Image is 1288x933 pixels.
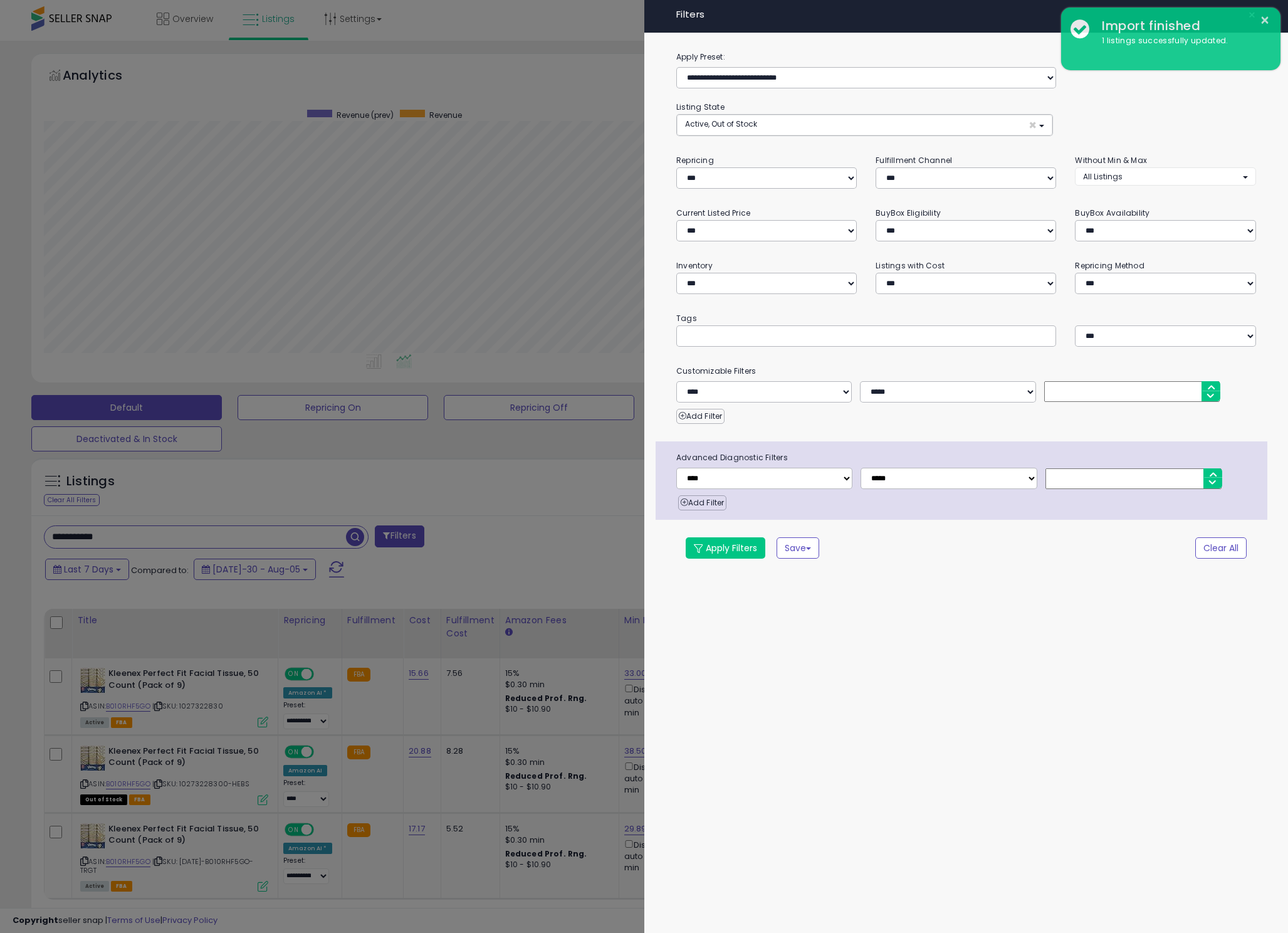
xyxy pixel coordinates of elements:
button: Active, Out of Stock × [677,115,1052,135]
small: Tags [667,312,1265,325]
span: × [1248,6,1256,24]
span: Active, Out of Stock [685,119,757,129]
small: Repricing Method [1075,260,1144,271]
small: Repricing [676,155,714,166]
label: Apply Preset: [667,50,1265,64]
small: Current Listed Price [676,208,750,218]
h4: Filters [676,9,1256,20]
button: All Listings [1075,167,1255,186]
span: Advanced Diagnostic Filters [667,451,1267,465]
small: Fulfillment Channel [876,155,952,166]
span: × [1029,119,1037,132]
button: Save [777,537,819,559]
button: Add Filter [678,495,726,510]
small: Inventory [676,260,713,271]
button: Clear All [1195,537,1247,559]
small: BuyBox Eligibility [876,208,941,218]
div: 1 listings successfully updated. [1092,35,1271,47]
small: BuyBox Availability [1075,208,1149,218]
small: Listings with Cost [876,260,945,271]
button: Apply Filters [686,537,765,559]
button: × [1243,6,1261,24]
small: Customizable Filters [667,364,1265,378]
span: All Listings [1083,171,1123,182]
small: Without Min & Max [1075,155,1147,166]
button: Add Filter [676,409,725,424]
button: × [1260,13,1270,28]
small: Listing State [676,102,725,112]
div: Import finished [1092,17,1271,35]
